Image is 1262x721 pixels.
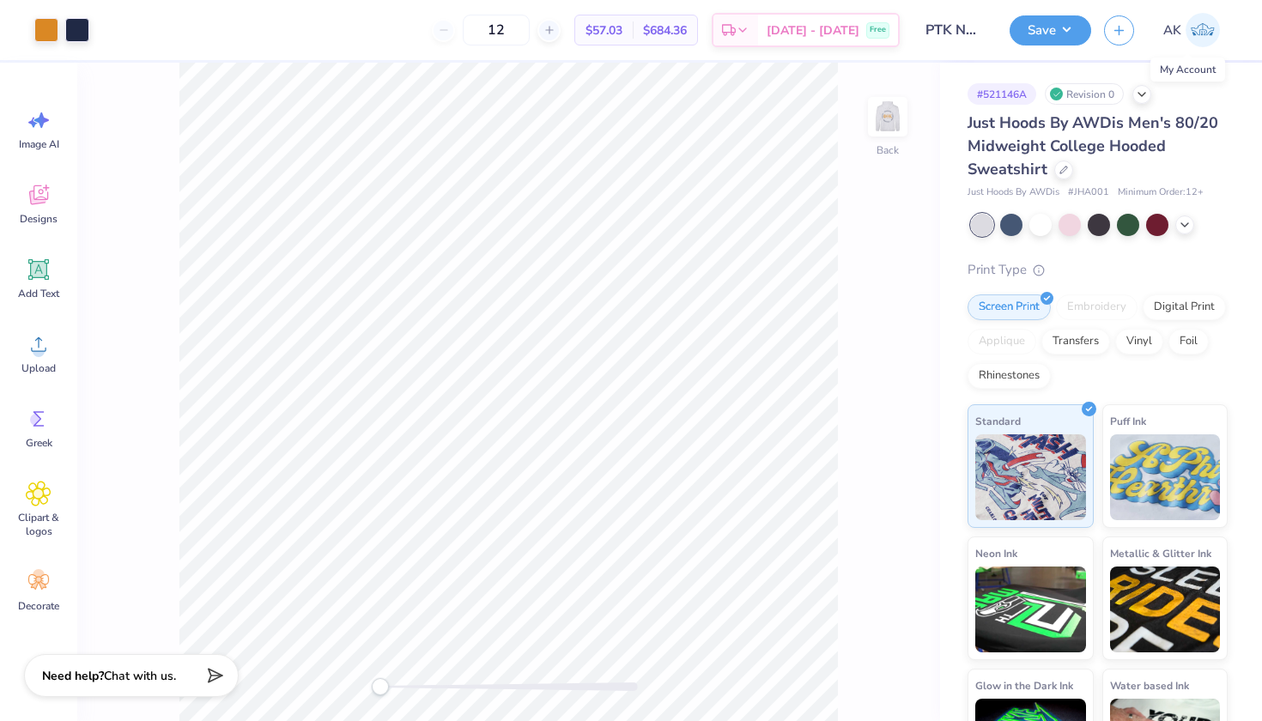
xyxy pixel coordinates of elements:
span: Add Text [18,287,59,300]
span: Just Hoods By AWDis [968,185,1059,200]
div: Embroidery [1056,294,1138,320]
span: [DATE] - [DATE] [767,21,859,39]
div: Rhinestones [968,363,1051,389]
div: Screen Print [968,294,1051,320]
span: $684.36 [643,21,687,39]
span: Upload [21,361,56,375]
div: Applique [968,329,1036,354]
span: Decorate [18,599,59,613]
div: Accessibility label [372,678,389,695]
input: – – [463,15,530,45]
div: Revision 0 [1045,83,1124,105]
div: Foil [1168,329,1209,354]
img: Alison Kacerik [1186,13,1220,47]
span: Neon Ink [975,544,1017,562]
span: Greek [26,436,52,450]
div: Back [877,142,899,158]
button: Save [1010,15,1091,45]
span: AK [1163,21,1181,40]
img: Metallic & Glitter Ink [1110,566,1221,652]
strong: Need help? [42,668,104,684]
span: Puff Ink [1110,412,1146,430]
input: Untitled Design [913,13,997,47]
span: Free [870,24,886,36]
img: Neon Ink [975,566,1086,652]
img: Back [871,100,905,134]
a: AK [1156,13,1228,47]
span: Metallic & Glitter Ink [1110,544,1211,562]
span: Designs [20,212,58,226]
img: Standard [975,434,1086,520]
div: Transfers [1041,329,1110,354]
span: Glow in the Dark Ink [975,676,1073,694]
div: # 521146A [968,83,1036,105]
span: Clipart & logos [10,511,67,538]
img: Puff Ink [1110,434,1221,520]
span: Water based Ink [1110,676,1189,694]
div: Digital Print [1143,294,1226,320]
div: Vinyl [1115,329,1163,354]
span: Chat with us. [104,668,176,684]
span: Just Hoods By AWDis Men's 80/20 Midweight College Hooded Sweatshirt [968,112,1218,179]
span: $57.03 [585,21,622,39]
span: Minimum Order: 12 + [1118,185,1204,200]
div: Print Type [968,260,1228,280]
div: My Account [1150,58,1225,82]
span: # JHA001 [1068,185,1109,200]
span: Image AI [19,137,59,151]
span: Standard [975,412,1021,430]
